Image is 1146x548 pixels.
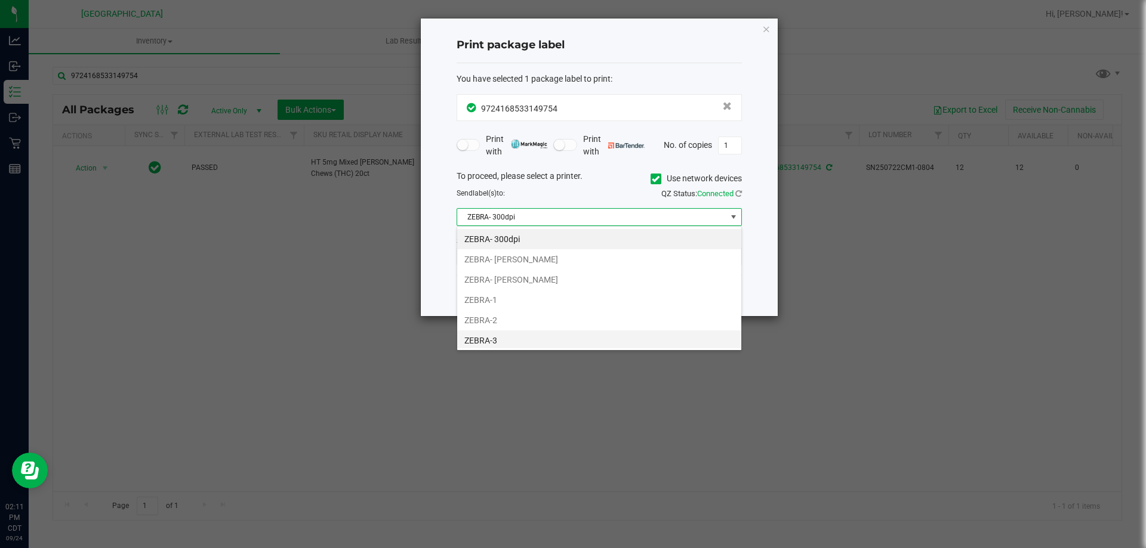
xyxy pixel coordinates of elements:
[457,249,741,270] li: ZEBRA- [PERSON_NAME]
[664,140,712,149] span: No. of copies
[473,189,497,197] span: label(s)
[457,330,741,351] li: ZEBRA-3
[486,133,547,158] span: Print with
[457,38,742,53] h4: Print package label
[457,290,741,310] li: ZEBRA-1
[457,189,505,197] span: Send to:
[511,140,547,148] img: mark_magic_cybra.png
[661,189,742,198] span: QZ Status:
[448,170,751,188] div: To proceed, please select a printer.
[457,74,611,83] span: You have selected 1 package label to print
[457,229,741,249] li: ZEBRA- 300dpi
[651,172,742,185] label: Use network devices
[12,453,48,488] iframe: Resource center
[608,143,645,148] img: bartender.png
[457,209,726,225] span: ZEBRA- 300dpi
[697,189,734,198] span: Connected
[583,133,645,158] span: Print with
[457,310,741,330] li: ZEBRA-2
[481,104,557,113] span: 9724168533149754
[457,270,741,290] li: ZEBRA- [PERSON_NAME]
[448,235,751,247] div: Select a label template.
[467,101,478,114] span: In Sync
[457,73,742,85] div: :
